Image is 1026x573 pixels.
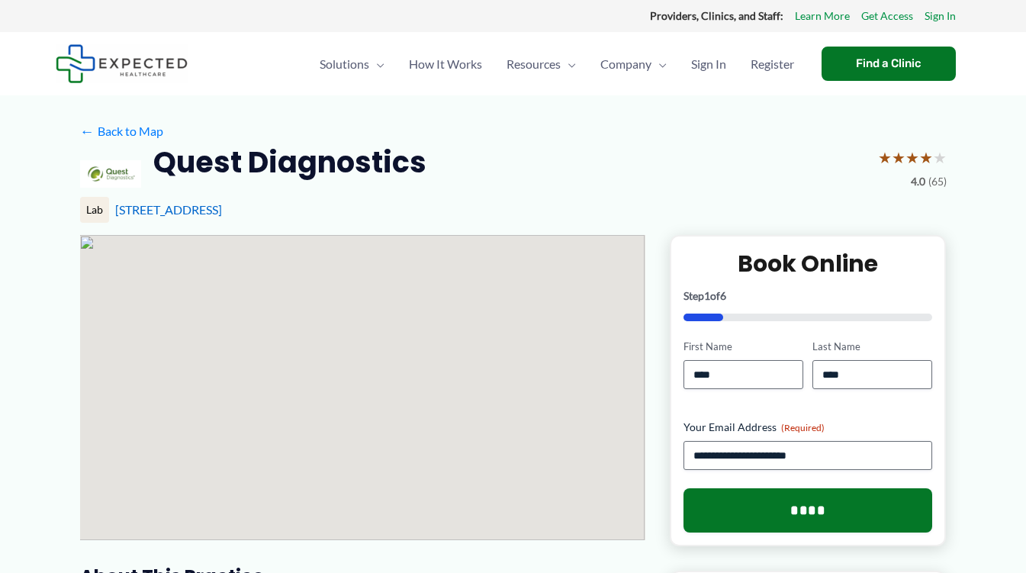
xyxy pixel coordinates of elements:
span: How It Works [409,37,482,91]
span: ★ [892,143,905,172]
span: ← [80,124,95,138]
span: ★ [905,143,919,172]
a: Learn More [795,6,850,26]
span: Register [751,37,794,91]
a: CompanyMenu Toggle [588,37,679,91]
label: First Name [683,340,803,354]
span: (Required) [781,422,825,433]
span: Solutions [320,37,369,91]
a: SolutionsMenu Toggle [307,37,397,91]
span: ★ [933,143,947,172]
a: Register [738,37,806,91]
a: Sign In [679,37,738,91]
nav: Primary Site Navigation [307,37,806,91]
span: Sign In [691,37,726,91]
h2: Quest Diagnostics [153,143,426,181]
label: Your Email Address [683,420,933,435]
span: (65) [928,172,947,192]
span: Menu Toggle [651,37,667,91]
span: Resources [507,37,561,91]
a: Sign In [925,6,956,26]
span: Company [600,37,651,91]
span: Menu Toggle [561,37,576,91]
a: ←Back to Map [80,120,163,143]
h2: Book Online [683,249,933,278]
span: Menu Toggle [369,37,384,91]
a: How It Works [397,37,494,91]
strong: Providers, Clinics, and Staff: [650,9,783,22]
img: Expected Healthcare Logo - side, dark font, small [56,44,188,83]
span: ★ [878,143,892,172]
span: ★ [919,143,933,172]
span: 6 [720,289,726,302]
a: Get Access [861,6,913,26]
span: 4.0 [911,172,925,192]
p: Step of [683,291,933,301]
label: Last Name [812,340,932,354]
a: [STREET_ADDRESS] [115,202,222,217]
div: Lab [80,197,109,223]
span: 1 [704,289,710,302]
a: ResourcesMenu Toggle [494,37,588,91]
a: Find a Clinic [822,47,956,81]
